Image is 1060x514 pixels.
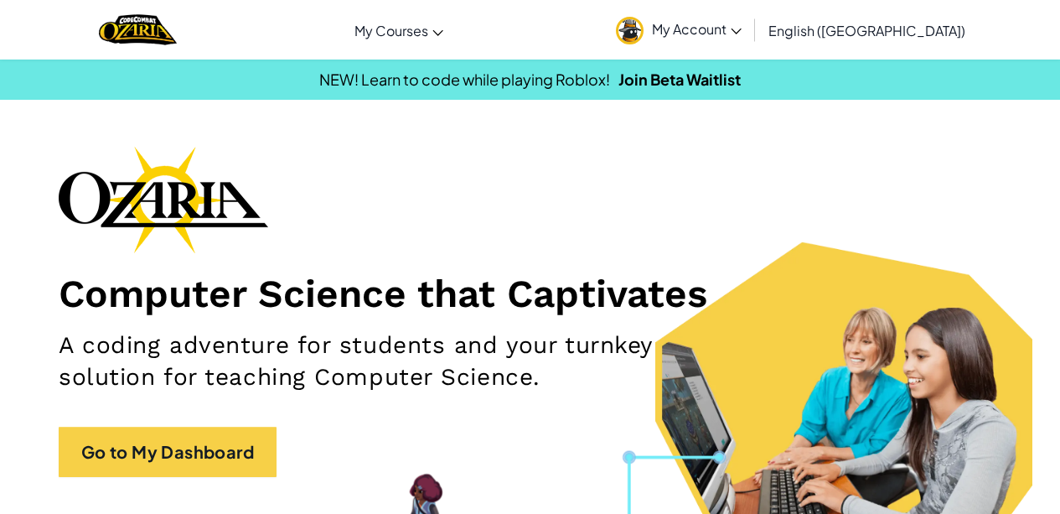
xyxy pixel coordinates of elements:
[618,70,741,89] a: Join Beta Waitlist
[616,17,644,44] img: avatar
[652,20,742,38] span: My Account
[346,8,452,53] a: My Courses
[354,22,428,39] span: My Courses
[319,70,610,89] span: NEW! Learn to code while playing Roblox!
[59,270,1001,317] h1: Computer Science that Captivates
[99,13,177,47] img: Home
[768,22,965,39] span: English ([GEOGRAPHIC_DATA])
[59,427,277,477] a: Go to My Dashboard
[99,13,177,47] a: Ozaria by CodeCombat logo
[608,3,750,56] a: My Account
[59,330,690,393] h2: A coding adventure for students and your turnkey solution for teaching Computer Science.
[59,146,268,253] img: Ozaria branding logo
[760,8,974,53] a: English ([GEOGRAPHIC_DATA])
